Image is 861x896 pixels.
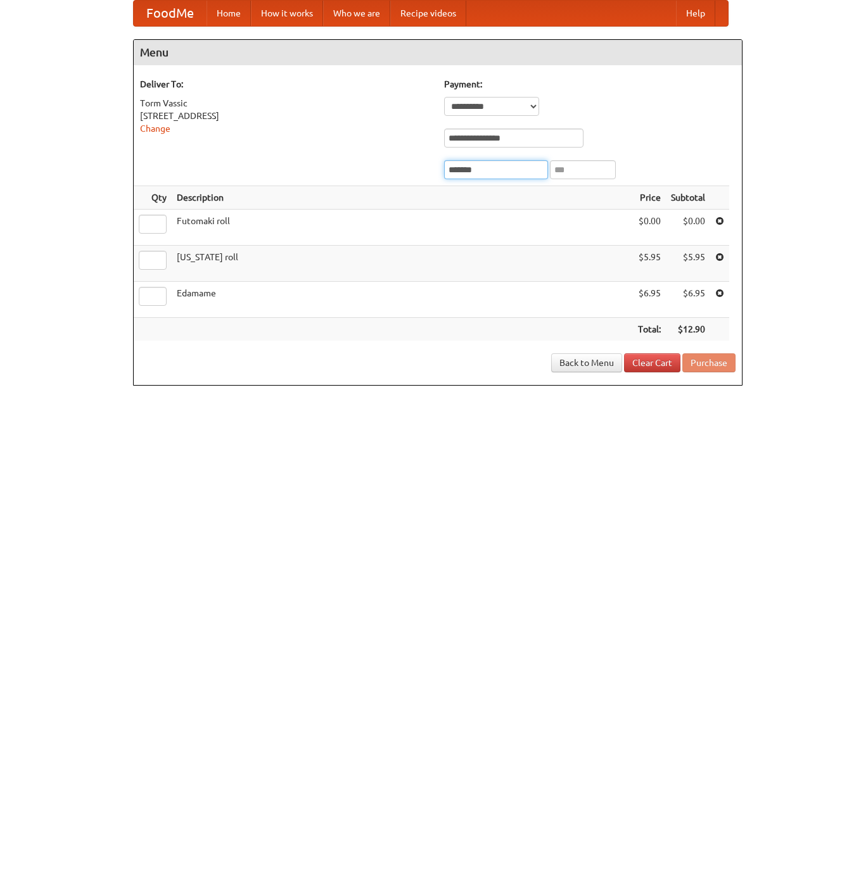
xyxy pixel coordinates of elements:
[140,123,170,134] a: Change
[134,186,172,210] th: Qty
[207,1,251,26] a: Home
[551,353,622,372] a: Back to Menu
[633,246,666,282] td: $5.95
[172,210,633,246] td: Futomaki roll
[444,78,736,91] h5: Payment:
[666,210,710,246] td: $0.00
[251,1,323,26] a: How it works
[140,97,431,110] div: Torm Vassic
[134,40,742,65] h4: Menu
[682,353,736,372] button: Purchase
[633,186,666,210] th: Price
[323,1,390,26] a: Who we are
[676,1,715,26] a: Help
[134,1,207,26] a: FoodMe
[390,1,466,26] a: Recipe videos
[666,282,710,318] td: $6.95
[633,282,666,318] td: $6.95
[633,318,666,341] th: Total:
[666,246,710,282] td: $5.95
[624,353,680,372] a: Clear Cart
[172,186,633,210] th: Description
[172,282,633,318] td: Edamame
[666,186,710,210] th: Subtotal
[140,78,431,91] h5: Deliver To:
[172,246,633,282] td: [US_STATE] roll
[666,318,710,341] th: $12.90
[140,110,431,122] div: [STREET_ADDRESS]
[633,210,666,246] td: $0.00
